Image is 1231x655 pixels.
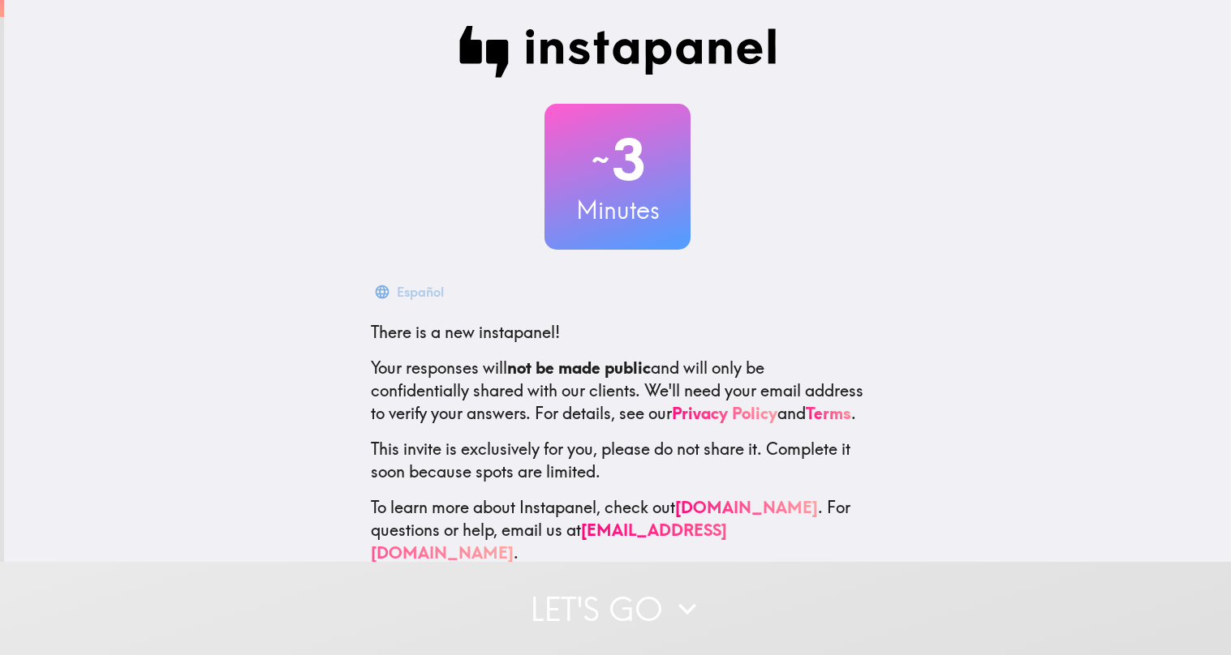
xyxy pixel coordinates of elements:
a: [DOMAIN_NAME] [675,497,818,517]
b: not be made public [507,357,651,378]
p: Your responses will and will only be confidentially shared with our clients. We'll need your emai... [371,357,864,425]
img: Instapanel [458,26,777,78]
p: To learn more about Instapanel, check out . For questions or help, email us at . [371,496,864,564]
div: Español [397,280,444,303]
span: ~ [589,135,612,184]
a: Terms [806,403,851,423]
a: Privacy Policy [672,403,777,423]
p: This invite is exclusively for you, please do not share it. Complete it soon because spots are li... [371,438,864,483]
button: Español [371,276,450,308]
h2: 3 [544,126,691,193]
h3: Minutes [544,193,691,227]
span: There is a new instapanel! [371,322,560,342]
